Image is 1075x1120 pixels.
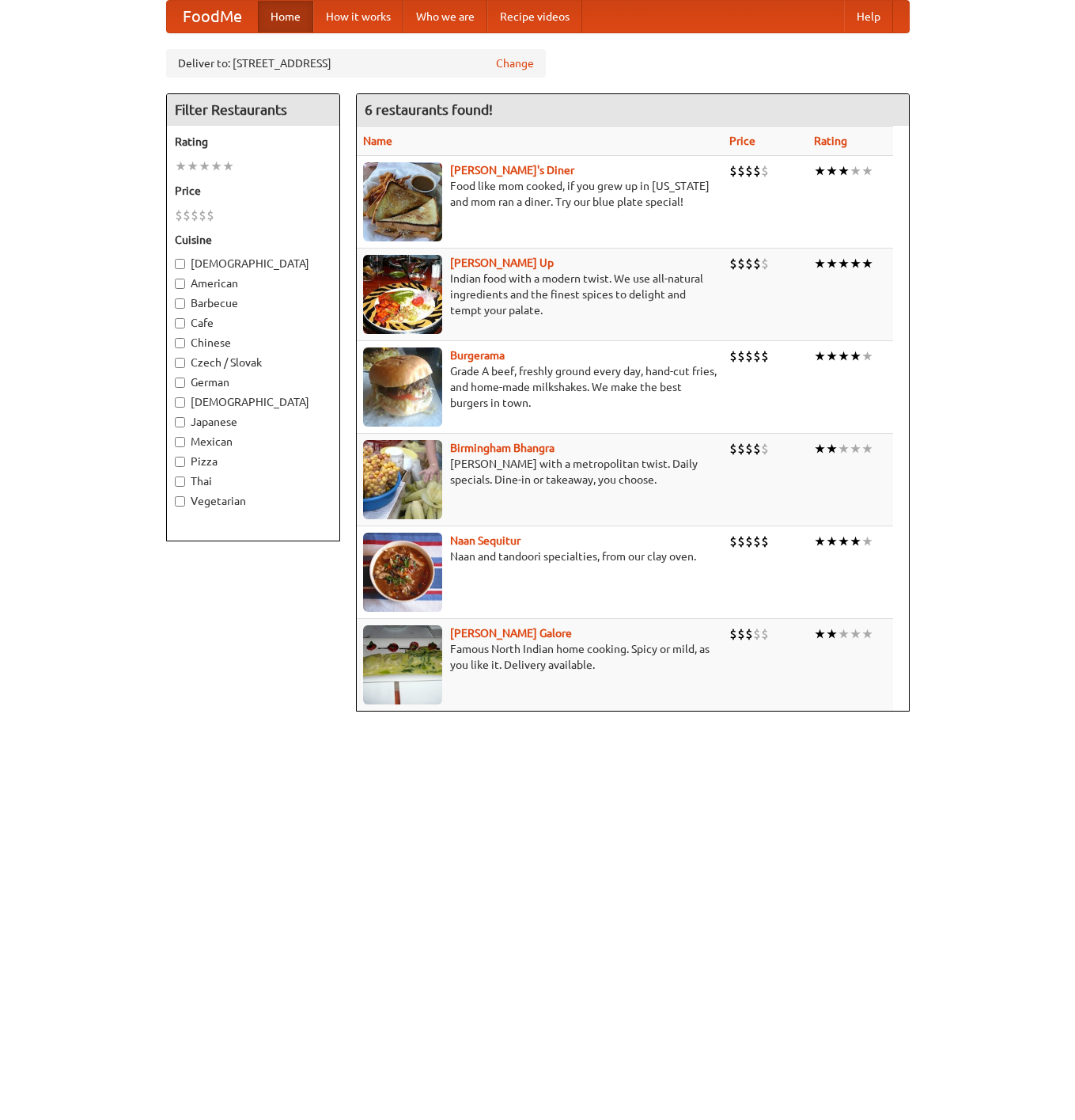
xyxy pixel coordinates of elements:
[753,533,761,550] li: $
[838,625,850,643] li: ★
[175,355,331,370] label: Czech / Slovak
[363,549,717,564] p: Naan and tandoori specialties, from our clay oven.
[175,414,331,430] label: Japanese
[729,440,737,457] li: $
[313,1,403,32] a: How it works
[175,259,185,269] input: [DEMOGRAPHIC_DATA]
[175,374,331,390] label: German
[363,533,442,612] img: naansequitur.jpg
[450,442,555,454] b: Birmingham Bhangra
[175,378,185,388] input: German
[175,279,185,289] input: American
[175,397,185,408] input: [DEMOGRAPHIC_DATA]
[814,135,847,147] a: Rating
[175,232,331,248] h5: Cuisine
[745,625,753,643] li: $
[363,255,442,334] img: curryup.jpg
[175,476,185,487] input: Thai
[737,347,745,365] li: $
[838,347,850,365] li: ★
[175,358,185,368] input: Czech / Slovak
[761,625,769,643] li: $
[753,255,761,272] li: $
[175,256,331,271] label: [DEMOGRAPHIC_DATA]
[450,164,574,177] b: [PERSON_NAME]'s Diner
[838,440,850,457] li: ★
[861,255,873,272] li: ★
[761,347,769,365] li: $
[496,55,534,71] a: Change
[167,94,339,126] h4: Filter Restaurants
[814,533,826,550] li: ★
[745,440,753,457] li: $
[187,158,199,175] li: ★
[844,1,893,32] a: Help
[175,158,187,175] li: ★
[814,162,826,180] li: ★
[737,533,745,550] li: $
[826,255,838,272] li: ★
[450,256,554,269] a: [PERSON_NAME] Up
[861,533,873,550] li: ★
[363,347,442,427] img: burgerama.jpg
[175,493,331,509] label: Vegetarian
[363,641,717,673] p: Famous North Indian home cooking. Spicy or mild, as you like it. Delivery available.
[753,162,761,180] li: $
[850,347,861,365] li: ★
[737,440,745,457] li: $
[450,627,572,640] a: [PERSON_NAME] Galore
[745,255,753,272] li: $
[850,533,861,550] li: ★
[729,533,737,550] li: $
[403,1,487,32] a: Who we are
[850,625,861,643] li: ★
[450,534,520,547] b: Naan Sequitur
[199,207,206,224] li: $
[850,162,861,180] li: ★
[814,347,826,365] li: ★
[191,207,199,224] li: $
[826,162,838,180] li: ★
[175,454,331,469] label: Pizza
[363,625,442,704] img: currygalore.jpg
[761,440,769,457] li: $
[175,434,331,450] label: Mexican
[826,533,838,550] li: ★
[183,207,191,224] li: $
[838,533,850,550] li: ★
[729,625,737,643] li: $
[814,440,826,457] li: ★
[814,625,826,643] li: ★
[861,347,873,365] li: ★
[753,625,761,643] li: $
[450,349,505,362] a: Burgerama
[729,135,755,147] a: Price
[861,625,873,643] li: ★
[175,134,331,150] h5: Rating
[166,49,546,78] div: Deliver to: [STREET_ADDRESS]
[175,338,185,348] input: Chinese
[363,178,717,210] p: Food like mom cooked, if you grew up in [US_STATE] and mom ran a diner. Try our blue plate special!
[365,102,493,117] ng-pluralize: 6 restaurants found!
[363,456,717,488] p: [PERSON_NAME] with a metropolitan twist. Daily specials. Dine-in or takeaway, you choose.
[175,295,331,311] label: Barbecue
[729,162,737,180] li: $
[761,255,769,272] li: $
[737,255,745,272] li: $
[850,255,861,272] li: ★
[175,457,185,467] input: Pizza
[737,162,745,180] li: $
[175,275,331,291] label: American
[206,207,214,224] li: $
[838,162,850,180] li: ★
[199,158,210,175] li: ★
[826,347,838,365] li: ★
[850,440,861,457] li: ★
[175,318,185,328] input: Cafe
[861,440,873,457] li: ★
[745,162,753,180] li: $
[753,347,761,365] li: $
[167,1,258,32] a: FoodMe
